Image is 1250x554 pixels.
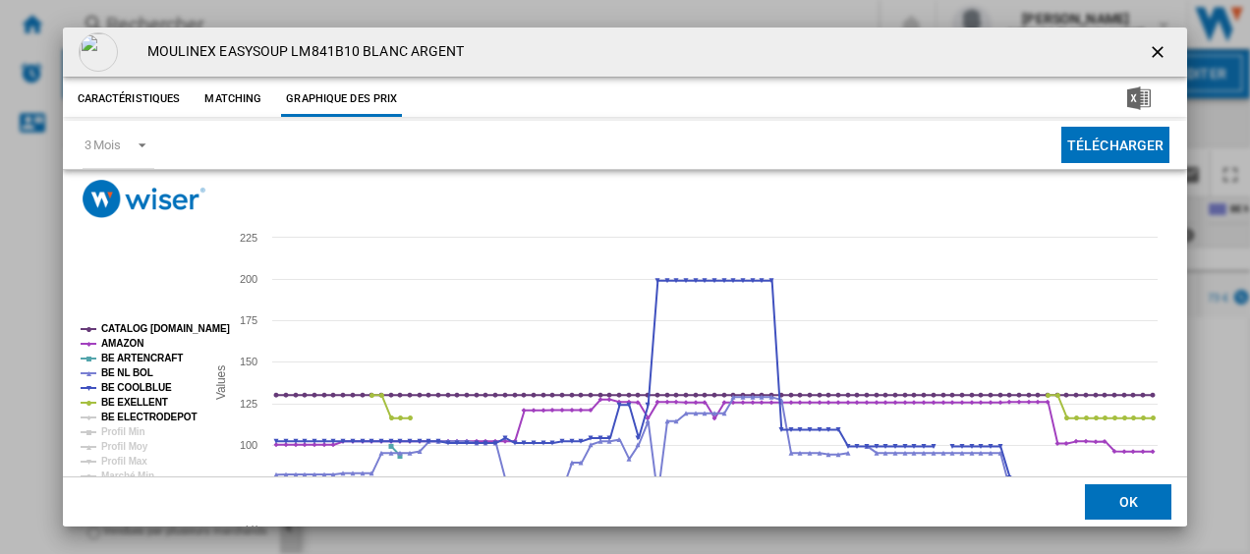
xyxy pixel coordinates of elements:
[101,323,230,334] tspan: CATALOG [DOMAIN_NAME]
[73,82,186,117] button: Caractéristiques
[138,42,465,62] h4: MOULINEX EASYSOUP LM841B10 BLANC ARGENT
[85,138,121,152] div: 3 Mois
[1148,42,1171,66] ng-md-icon: getI18NText('BUTTONS.CLOSE_DIALOG')
[240,314,257,326] tspan: 175
[240,398,257,410] tspan: 125
[83,180,205,218] img: logo_wiser_300x94.png
[101,353,183,363] tspan: BE ARTENCRAFT
[101,441,148,452] tspan: Profil Moy
[213,365,227,400] tspan: Values
[281,82,402,117] button: Graphique des prix
[190,82,276,117] button: Matching
[1140,32,1179,72] button: getI18NText('BUTTONS.CLOSE_DIALOG')
[101,456,147,467] tspan: Profil Max
[79,32,118,72] img: empty.gif
[1085,484,1171,520] button: OK
[101,367,153,378] tspan: BE NL BOL
[101,426,145,437] tspan: Profil Min
[1061,127,1170,163] button: Télécharger
[101,412,197,422] tspan: BE ELECTRODEPOT
[1096,82,1182,117] button: Télécharger au format Excel
[240,232,257,244] tspan: 225
[63,28,1188,526] md-dialog: Product popup
[240,439,257,451] tspan: 100
[240,273,257,285] tspan: 200
[101,397,168,408] tspan: BE EXELLENT
[101,338,143,349] tspan: AMAZON
[1127,86,1151,110] img: excel-24x24.png
[101,471,154,481] tspan: Marché Min
[240,356,257,367] tspan: 150
[101,382,172,393] tspan: BE COOLBLUE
